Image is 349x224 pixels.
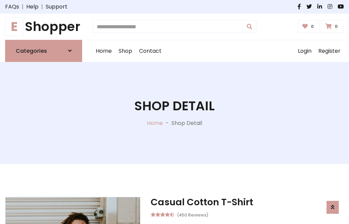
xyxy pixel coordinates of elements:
[46,3,67,11] a: Support
[171,119,202,127] p: Shop Detail
[294,40,315,62] a: Login
[5,19,82,34] a: EShopper
[177,210,208,219] small: (450 Reviews)
[26,3,39,11] a: Help
[5,3,19,11] a: FAQs
[315,40,344,62] a: Register
[5,40,82,62] a: Categories
[147,119,163,127] a: Home
[136,40,165,62] a: Contact
[39,3,46,11] span: |
[333,23,339,30] span: 0
[5,17,24,36] span: E
[92,40,115,62] a: Home
[163,119,171,127] p: -
[321,20,344,33] a: 0
[151,197,344,208] h3: Casual Cotton T-Shirt
[5,19,82,34] h1: Shopper
[309,23,316,30] span: 0
[115,40,136,62] a: Shop
[19,3,26,11] span: |
[134,98,215,114] h1: Shop Detail
[298,20,320,33] a: 0
[16,48,47,54] h6: Categories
